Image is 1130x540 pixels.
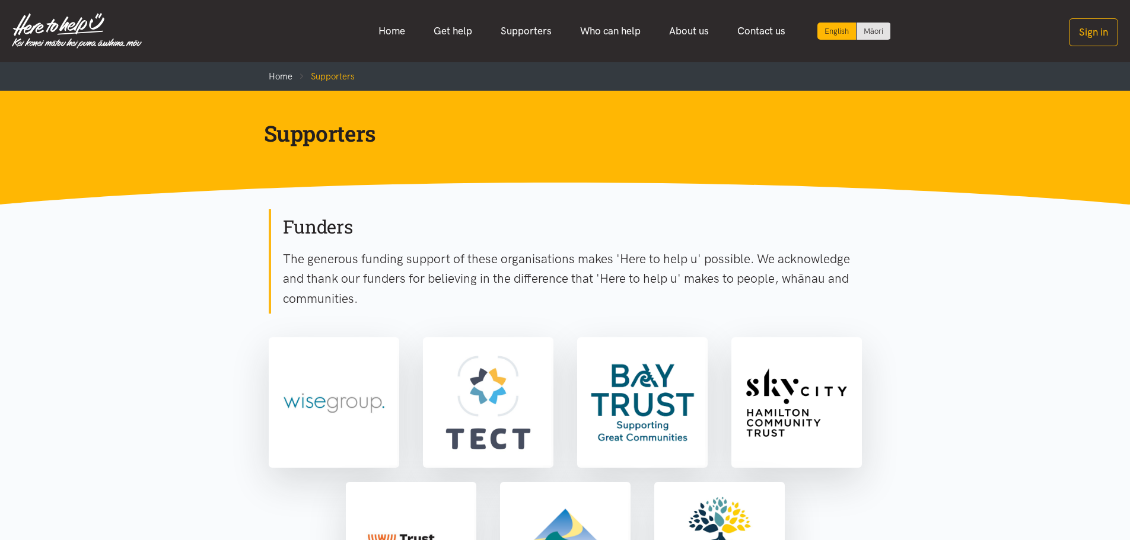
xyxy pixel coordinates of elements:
a: Sky City Community Trust [731,337,862,468]
img: TECT [425,340,551,465]
img: Home [12,13,142,49]
a: About us [655,18,723,44]
a: Supporters [486,18,566,44]
button: Sign in [1069,18,1118,46]
img: Bay Trust [580,340,705,465]
img: Sky City Community Trust [734,340,860,465]
a: Wise Group [269,337,399,468]
img: Wise Group [271,340,397,465]
p: The generous funding support of these organisations makes 'Here to help u' possible. We acknowled... [283,249,862,309]
a: Switch to Te Reo Māori [857,23,890,40]
a: Home [364,18,419,44]
h1: Supporters [264,119,848,148]
h2: Funders [283,215,862,239]
a: Home [269,71,292,82]
a: Who can help [566,18,655,44]
a: TECT [423,337,553,468]
a: Contact us [723,18,800,44]
a: Get help [419,18,486,44]
div: Language toggle [817,23,891,40]
a: Bay Trust [577,337,708,468]
div: Current language [817,23,857,40]
li: Supporters [292,69,355,84]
